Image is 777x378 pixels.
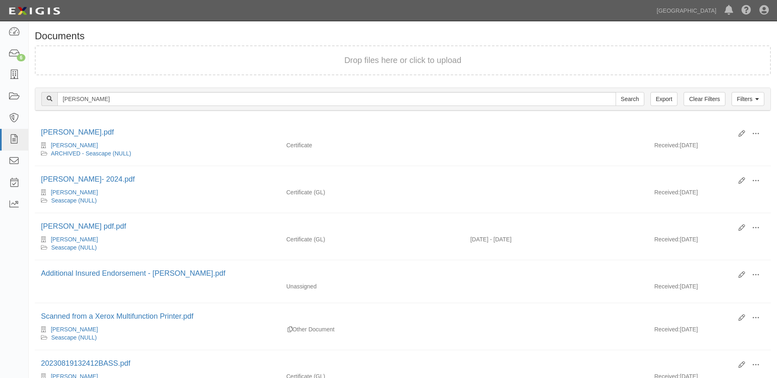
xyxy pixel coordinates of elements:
[280,141,464,149] div: Certificate
[41,312,193,320] a: Scanned from a Xerox Multifunction Printer.pdf
[57,92,616,106] input: Search
[41,358,732,369] div: 20230819132412BASS.pdf
[464,141,648,142] div: Effective - Expiration
[654,282,680,290] p: Received:
[648,282,770,295] div: [DATE]
[652,2,720,19] a: [GEOGRAPHIC_DATA]
[648,141,770,153] div: [DATE]
[648,325,770,337] div: [DATE]
[650,92,677,106] a: Export
[654,325,680,333] p: Received:
[51,244,97,251] a: Seascape (NULL)
[51,326,98,333] a: [PERSON_NAME]
[51,334,97,341] a: Seascape (NULL)
[280,188,464,196] div: General Liability
[51,189,98,196] a: [PERSON_NAME]
[6,4,63,18] img: logo-5460c22ac91f19d4615b14bd174203de0afe785f0fc80cf4dbbc73dc1793850b.png
[41,149,274,157] div: ARCHIVED - Seascape (NULL)
[684,92,725,106] a: Clear Filters
[41,188,274,196] div: Paul J. Steigerwald
[741,6,751,16] i: Help Center - Complianz
[464,235,648,243] div: Effective 09/17/2025 - Expiration 09/17/2026
[732,92,764,106] a: Filters
[51,236,98,243] a: [PERSON_NAME]
[41,141,274,149] div: Paul J. Steigerwald
[280,235,464,243] div: General Liability
[41,128,114,136] a: [PERSON_NAME].pdf
[41,268,732,279] div: Additional Insured Endorsement - Steigerwald.pdf
[41,175,135,183] a: [PERSON_NAME]- 2024.pdf
[464,282,648,283] div: Effective - Expiration
[51,142,98,148] a: [PERSON_NAME]
[654,141,680,149] p: Received:
[41,235,274,243] div: Paul J. Steigerwald
[41,222,126,230] a: [PERSON_NAME] pdf.pdf
[280,325,464,333] div: Other Document
[41,311,732,322] div: Scanned from a Xerox Multifunction Printer.pdf
[41,243,274,252] div: Seascape (NULL)
[41,221,732,232] div: Steigerwald pdf.pdf
[654,188,680,196] p: Received:
[464,188,648,189] div: Effective - Expiration
[51,150,131,157] a: ARCHIVED - Seascape (NULL)
[344,54,462,66] button: Drop files here or click to upload
[288,325,292,333] div: Duplicate
[17,54,25,61] div: 6
[41,174,732,185] div: Paul Steigerwald- 2024.pdf
[41,269,225,277] a: Additional Insured Endorsement - [PERSON_NAME].pdf
[280,282,464,290] div: Unassigned
[41,196,274,205] div: Seascape (NULL)
[648,188,770,200] div: [DATE]
[41,325,274,333] div: Paul J. Steigerwald
[41,359,130,367] a: 20230819132412BASS.pdf
[41,127,732,138] div: steigerwald.pdf
[51,197,97,204] a: Seascape (NULL)
[648,235,770,248] div: [DATE]
[464,325,648,326] div: Effective - Expiration
[654,235,680,243] p: Received:
[35,31,771,41] h1: Documents
[616,92,644,106] input: Search
[41,333,274,342] div: Seascape (NULL)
